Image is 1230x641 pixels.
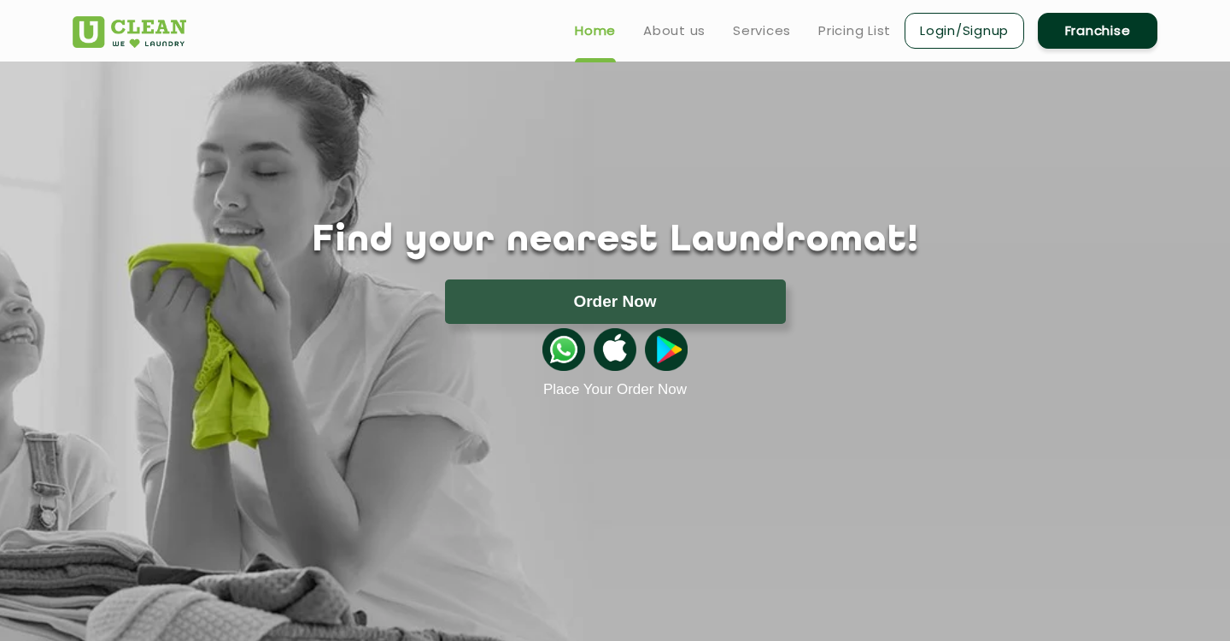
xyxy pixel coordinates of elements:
[542,328,585,371] img: whatsappicon.png
[643,21,706,41] a: About us
[818,21,891,41] a: Pricing List
[1038,13,1157,49] a: Franchise
[645,328,688,371] img: playstoreicon.png
[445,279,786,324] button: Order Now
[594,328,636,371] img: apple-icon.png
[60,220,1170,262] h1: Find your nearest Laundromat!
[543,381,687,398] a: Place Your Order Now
[733,21,791,41] a: Services
[905,13,1024,49] a: Login/Signup
[575,21,616,41] a: Home
[73,16,186,48] img: UClean Laundry and Dry Cleaning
